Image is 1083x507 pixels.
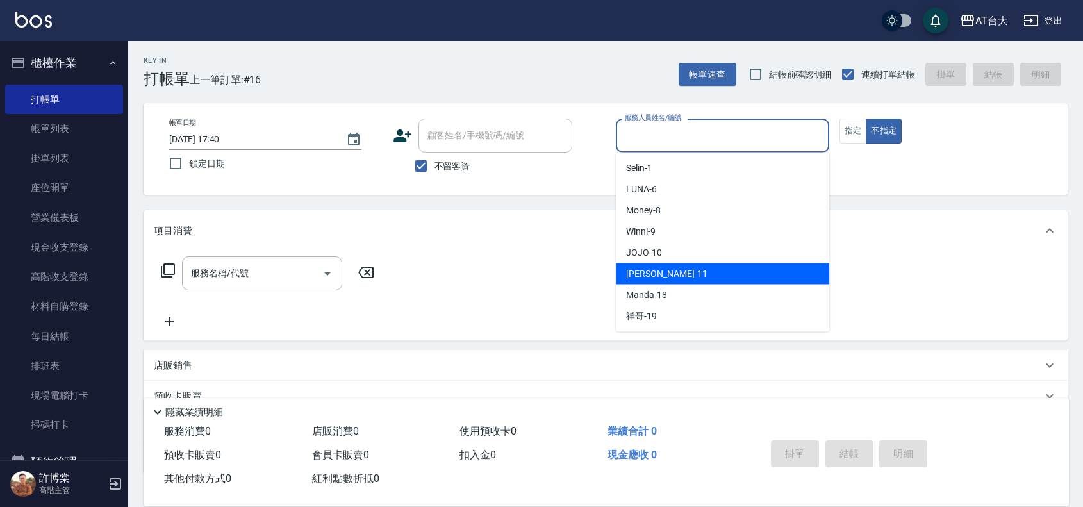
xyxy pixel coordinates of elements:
[5,445,123,479] button: 預約管理
[169,118,196,128] label: 帳單日期
[625,113,681,122] label: 服務人員姓名/編號
[626,225,656,238] span: Winni -9
[434,160,470,173] span: 不留客資
[312,472,379,485] span: 紅利點數折抵 0
[5,173,123,203] a: 座位開單
[164,425,211,437] span: 服務消費 0
[626,162,652,175] span: Selin -1
[5,233,123,262] a: 現金收支登錄
[626,267,707,281] span: [PERSON_NAME] -11
[5,292,123,321] a: 材料自購登錄
[5,381,123,410] a: 現場電腦打卡
[144,381,1068,411] div: 預收卡販賣
[1018,9,1068,33] button: 登出
[154,359,192,372] p: 店販銷售
[839,119,867,144] button: 指定
[5,410,123,440] a: 掃碼打卡
[144,56,190,65] h2: Key In
[975,13,1008,29] div: AT台大
[5,144,123,173] a: 掛單列表
[189,157,225,170] span: 鎖定日期
[338,124,369,155] button: Choose date, selected date is 2025-09-09
[955,8,1013,34] button: AT台大
[15,12,52,28] img: Logo
[5,262,123,292] a: 高階收支登錄
[459,425,517,437] span: 使用預收卡 0
[626,288,667,302] span: Manda -18
[679,63,736,87] button: 帳單速查
[169,129,333,150] input: YYYY/MM/DD hh:mm
[608,449,657,461] span: 現金應收 0
[5,351,123,381] a: 排班表
[165,406,223,419] p: 隱藏業績明細
[861,68,915,81] span: 連續打單結帳
[608,425,657,437] span: 業績合計 0
[626,246,662,260] span: JOJO -10
[10,471,36,497] img: Person
[312,449,369,461] span: 會員卡販賣 0
[144,70,190,88] h3: 打帳單
[154,224,192,238] p: 項目消費
[164,472,231,485] span: 其他付款方式 0
[459,449,496,461] span: 扣入金 0
[39,485,104,496] p: 高階主管
[39,472,104,485] h5: 許博棠
[190,72,261,88] span: 上一筆訂單:#16
[144,350,1068,381] div: 店販銷售
[5,203,123,233] a: 營業儀表板
[866,119,902,144] button: 不指定
[769,68,832,81] span: 結帳前確認明細
[312,425,359,437] span: 店販消費 0
[5,46,123,79] button: 櫃檯作業
[154,390,202,403] p: 預收卡販賣
[164,449,221,461] span: 預收卡販賣 0
[923,8,948,33] button: save
[317,263,338,284] button: Open
[144,210,1068,251] div: 項目消費
[626,183,657,196] span: LUNA -6
[5,322,123,351] a: 每日結帳
[5,85,123,114] a: 打帳單
[5,114,123,144] a: 帳單列表
[626,204,661,217] span: Money -8
[626,310,657,323] span: 祥哥 -19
